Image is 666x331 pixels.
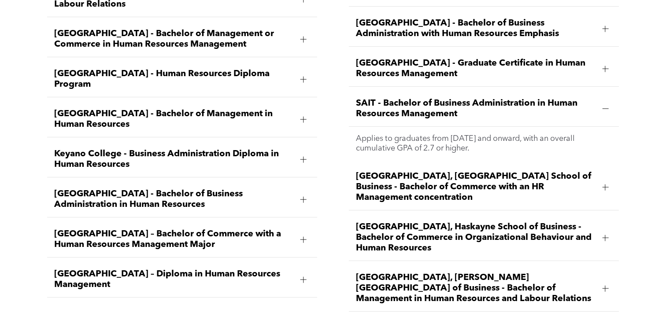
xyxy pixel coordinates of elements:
[356,134,612,153] p: Applies to graduates from [DATE] and onward, with an overall cumulative GPA of 2.7 or higher.
[54,69,293,90] span: [GEOGRAPHIC_DATA] - Human Resources Diploma Program
[54,29,293,50] span: [GEOGRAPHIC_DATA] - Bachelor of Management or Commerce in Human Resources Management
[356,98,595,119] span: SAIT - Bachelor of Business Administration in Human Resources Management
[54,189,293,210] span: [GEOGRAPHIC_DATA] - Bachelor of Business Administration in Human Resources
[54,269,293,290] span: [GEOGRAPHIC_DATA] – Diploma in Human Resources Management
[356,58,595,79] span: [GEOGRAPHIC_DATA] - Graduate Certificate in Human Resources Management
[54,109,293,130] span: [GEOGRAPHIC_DATA] - Bachelor of Management in Human Resources
[54,149,293,170] span: Keyano College - Business Administration Diploma in Human Resources
[356,222,595,254] span: [GEOGRAPHIC_DATA], Haskayne School of Business - Bachelor of Commerce in Organizational Behaviour...
[356,171,595,203] span: [GEOGRAPHIC_DATA], [GEOGRAPHIC_DATA] School of Business - Bachelor of Commerce with an HR Managem...
[356,272,595,304] span: [GEOGRAPHIC_DATA], [PERSON_NAME][GEOGRAPHIC_DATA] of Business - Bachelor of Management in Human R...
[54,229,293,250] span: [GEOGRAPHIC_DATA] – Bachelor of Commerce with a Human Resources Management Major
[356,18,595,39] span: [GEOGRAPHIC_DATA] - Bachelor of Business Administration with Human Resources Emphasis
